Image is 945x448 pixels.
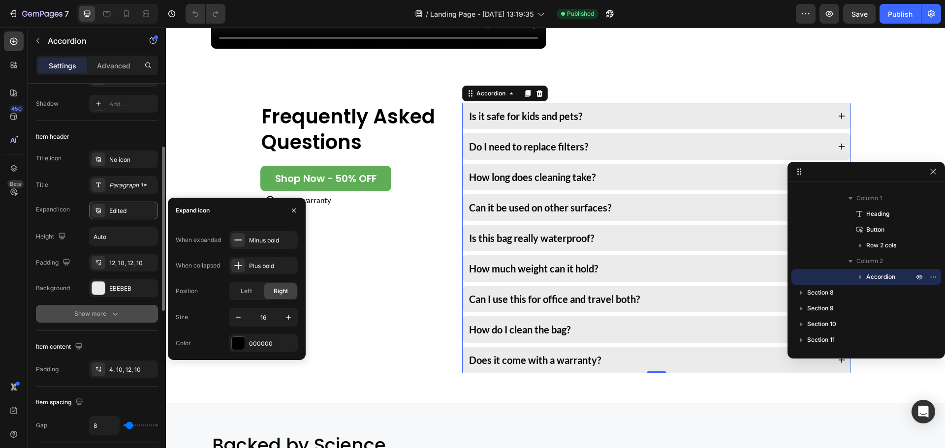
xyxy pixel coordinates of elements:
div: Height [36,230,68,243]
p: Is it safe for kids and pets? [303,83,416,94]
span: Section 9 [807,303,834,313]
div: When collapsed [176,261,220,270]
span: Column 2 [856,256,883,266]
div: Item content [36,340,85,354]
p: Does it come with a warranty? [303,327,435,338]
p: Accordion [48,35,131,47]
div: When expanded [176,236,221,244]
div: Gap [36,421,47,430]
div: Show more [74,309,120,319]
div: 450 [9,105,24,113]
div: Item spacing [36,396,85,409]
span: Accordion [866,272,895,282]
p: How much weight can it hold? [303,235,432,247]
div: Plus bold [249,262,295,270]
button: Publish [880,4,921,24]
span: Published [567,9,594,18]
span: Left [241,287,252,296]
div: Expand icon [176,206,210,215]
div: 000000 [249,339,295,348]
p: Is this bag really waterproof? [303,205,428,216]
span: / [426,9,428,19]
input: Auto [90,417,119,434]
div: Publish [888,9,913,19]
div: Size [176,313,188,322]
p: 7 [64,8,69,20]
div: 12, 10, 12, 10 [109,259,156,268]
div: Add... [109,100,156,109]
div: Undo/Redo [186,4,225,24]
span: Save [851,10,868,18]
button: Show more [36,305,158,323]
div: Open Intercom Messenger [912,400,935,423]
span: Column 1 [856,193,882,203]
span: Right [274,287,288,296]
span: Section 8 [807,288,834,298]
div: Item header [36,132,69,141]
div: Beta [7,180,24,188]
span: Heading [866,209,889,219]
p: Can it be used on other surfaces? [303,174,445,186]
div: Shadow [36,99,59,108]
p: How do I clean the bag? [303,296,405,308]
input: Auto [90,228,157,245]
span: Section 11 [807,335,835,345]
button: 7 [4,4,73,24]
p: Can I use this for office and travel both? [303,266,474,277]
span: Button [866,225,884,235]
button: Save [843,4,876,24]
div: Title icon [36,154,62,163]
p: How long does cleaning take? [303,144,430,155]
span: Section 10 [807,319,836,329]
iframe: Design area [166,28,945,448]
div: Color [176,339,191,348]
div: Minus bold [249,236,295,245]
p: Do I need to replace filters? [303,113,422,125]
div: Position [176,287,198,296]
div: Background [36,284,70,293]
div: Edited [109,207,156,215]
div: Accordion [309,61,342,70]
div: Title [36,180,48,189]
span: Landing Page - [DATE] 13:19:35 [430,9,534,19]
div: Padding [36,365,59,374]
span: Row 2 cols [866,240,896,250]
div: EBEBEB [109,284,156,293]
div: Expand icon [36,205,70,214]
div: Padding [36,256,72,269]
p: Settings [49,60,76,71]
div: No icon [109,155,156,164]
p: Advanced [97,60,130,71]
div: Paragraph 1* [109,181,156,190]
div: 4, 10, 12, 10 [109,365,156,374]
